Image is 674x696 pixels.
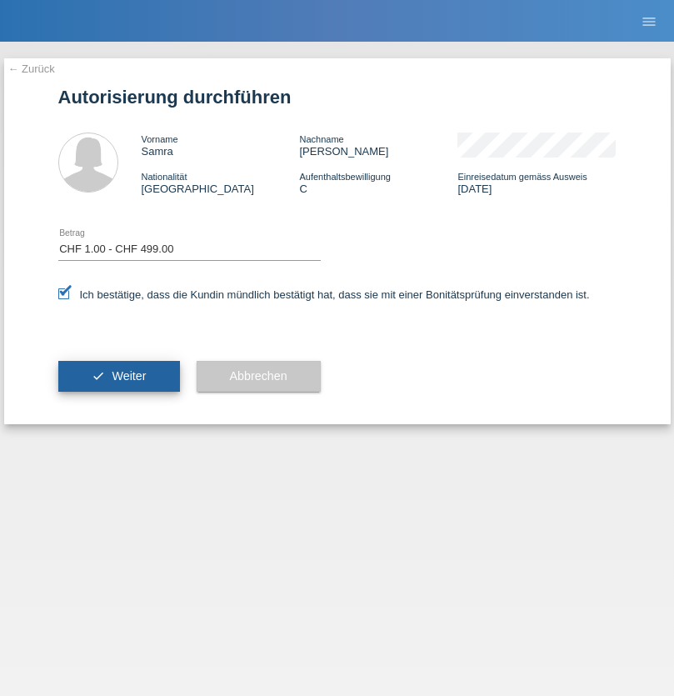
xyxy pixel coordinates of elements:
[299,133,457,158] div: [PERSON_NAME]
[457,172,587,182] span: Einreisedatum gemäss Ausweis
[58,87,617,108] h1: Autorisierung durchführen
[632,16,666,26] a: menu
[142,134,178,144] span: Vorname
[92,369,105,383] i: check
[457,170,616,195] div: [DATE]
[641,13,657,30] i: menu
[299,134,343,144] span: Nachname
[230,369,287,383] span: Abbrechen
[197,361,321,393] button: Abbrechen
[142,172,187,182] span: Nationalität
[142,133,300,158] div: Samra
[299,172,390,182] span: Aufenthaltsbewilligung
[8,63,55,75] a: ← Zurück
[299,170,457,195] div: C
[58,288,590,301] label: Ich bestätige, dass die Kundin mündlich bestätigt hat, dass sie mit einer Bonitätsprüfung einvers...
[58,361,180,393] button: check Weiter
[142,170,300,195] div: [GEOGRAPHIC_DATA]
[112,369,146,383] span: Weiter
